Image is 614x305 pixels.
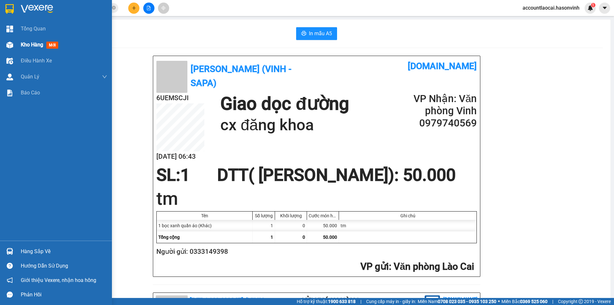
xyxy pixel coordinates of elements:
[328,299,356,304] strong: 1900 633 818
[408,61,477,71] b: [DOMAIN_NAME]
[271,235,273,240] span: 1
[301,31,306,37] span: printer
[309,213,337,218] div: Cước món hàng
[7,263,13,269] span: question-circle
[21,276,96,284] span: Giới thiệu Vexere, nhận hoa hồng
[498,300,500,303] span: ⚪️
[591,3,595,7] sup: 1
[156,93,204,103] h2: 6UEMSCJI
[300,297,360,305] b: Gửi khách hàng
[297,298,356,305] span: Hỗ trợ kỹ thuật:
[296,27,337,40] button: printerIn mẫu A5
[220,115,349,135] h1: cx đăng khoa
[275,220,307,231] div: 0
[587,5,593,11] img: icon-new-feature
[158,213,251,218] div: Tên
[156,246,474,257] h2: Người gửi: 0333149398
[21,42,43,48] span: Kho hàng
[254,213,273,218] div: Số lượng
[341,213,475,218] div: Ghi chú
[156,186,477,211] h1: tm
[158,3,169,14] button: aim
[360,261,389,272] span: VP gửi
[400,117,477,129] h2: 0979740569
[220,93,349,115] h1: Giao dọc đường
[191,64,292,88] b: [PERSON_NAME] (Vinh - Sapa)
[443,296,477,301] b: [DOMAIN_NAME]
[400,93,477,117] h2: VP Nhận: Văn phòng Vinh
[339,220,476,231] div: tm
[21,290,107,300] div: Phản hồi
[46,42,58,49] span: mới
[418,298,496,305] span: Miền Nam
[366,298,416,305] span: Cung cấp máy in - giấy in:
[360,298,361,305] span: |
[6,248,13,255] img: warehouse-icon
[158,235,180,240] span: Tổng cộng
[323,235,337,240] span: 50.000
[112,6,116,10] span: close-circle
[128,3,139,14] button: plus
[85,5,154,16] b: [DOMAIN_NAME]
[21,89,40,97] span: Báo cáo
[4,37,51,48] h2: 6UEMSCJI
[157,220,253,231] div: 1 bọc xanh quần áo (Khác)
[602,5,608,11] span: caret-down
[303,235,305,240] span: 0
[21,247,107,256] div: Hàng sắp về
[552,298,553,305] span: |
[21,57,52,65] span: Điều hành xe
[520,299,547,304] strong: 0369 525 060
[438,299,496,304] strong: 0708 023 035 - 0935 103 250
[143,3,154,14] button: file-add
[6,58,13,64] img: warehouse-icon
[180,165,190,185] span: 1
[132,6,136,10] span: plus
[102,74,107,79] span: down
[309,29,332,37] span: In mẫu A5
[501,298,547,305] span: Miền Bắc
[579,299,583,304] span: copyright
[21,25,46,33] span: Tổng Quan
[5,4,14,14] img: logo-vxr
[6,42,13,48] img: warehouse-icon
[34,37,118,81] h1: Giao dọc đường
[592,3,594,7] span: 1
[6,90,13,96] img: solution-icon
[21,261,107,271] div: Hướng dẫn sử dụng
[6,74,13,80] img: warehouse-icon
[21,73,39,81] span: Quản Lý
[7,277,13,283] span: notification
[7,292,13,298] span: message
[27,8,96,33] b: [PERSON_NAME] (Vinh - Sapa)
[253,220,275,231] div: 1
[161,6,166,10] span: aim
[217,165,456,185] span: DTT( [PERSON_NAME]) : 50.000
[307,220,339,231] div: 50.000
[277,213,305,218] div: Khối lượng
[112,5,116,11] span: close-circle
[156,151,204,162] h2: [DATE] 06:43
[6,26,13,32] img: dashboard-icon
[156,165,180,185] span: SL:
[156,260,474,273] h2: : Văn phòng Lào Cai
[599,3,610,14] button: caret-down
[146,6,151,10] span: file-add
[517,4,585,12] span: accountlaocai.hasonvinh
